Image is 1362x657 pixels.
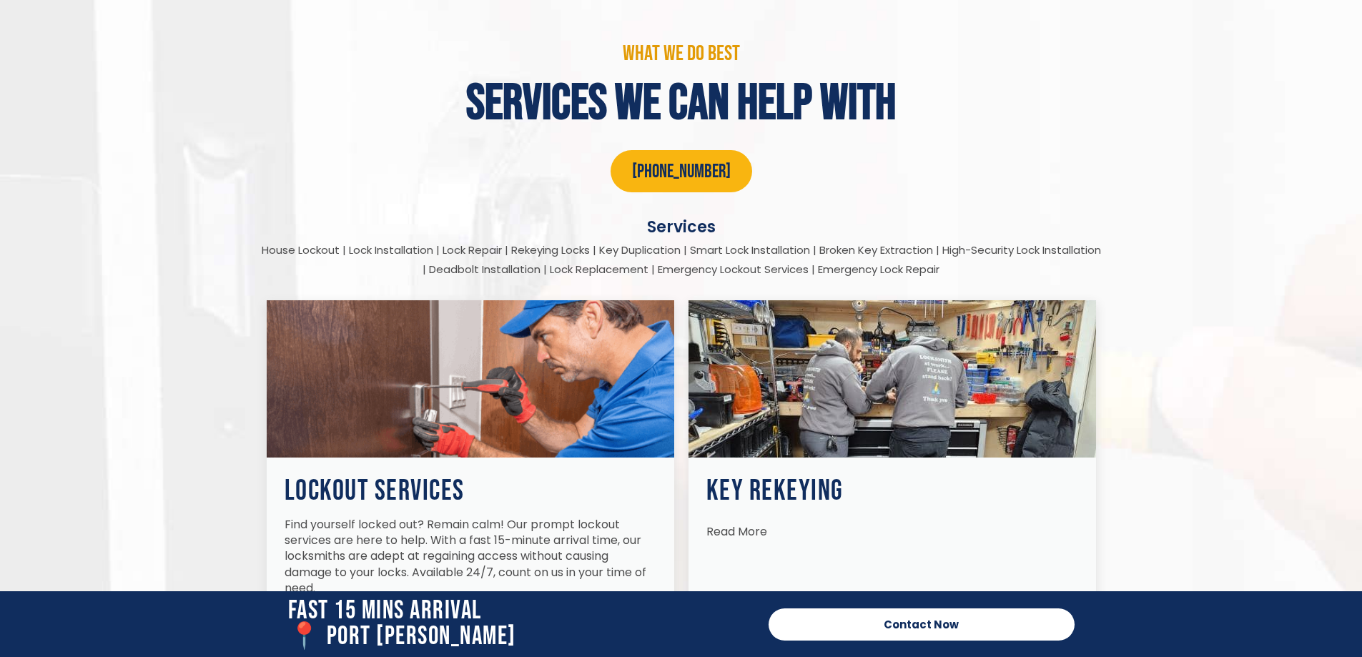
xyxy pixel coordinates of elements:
[260,240,1103,279] div: House Lockout | Lock Installation | Lock Repair | Rekeying Locks | Key Duplication | Smart Lock I...
[260,217,1103,237] p: Services
[285,477,656,505] h3: Lockout Services
[632,161,731,184] span: [PHONE_NUMBER]
[260,43,1103,64] p: what we do best
[267,300,674,458] img: Locksmiths Locations 14
[706,477,1078,505] h3: Key Rekeying
[285,517,656,597] p: Find yourself locked out? Remain calm! Our prompt lockout services are here to help. With a fast ...
[689,300,1096,458] img: Locksmiths Locations 15
[260,79,1103,129] h4: services we can help with
[706,523,767,540] span: Read More
[769,608,1075,641] a: Contact Now
[288,598,754,650] h2: Fast 15 Mins Arrival 📍 port [PERSON_NAME]
[884,619,959,630] span: Contact Now
[611,150,752,192] a: [PHONE_NUMBER]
